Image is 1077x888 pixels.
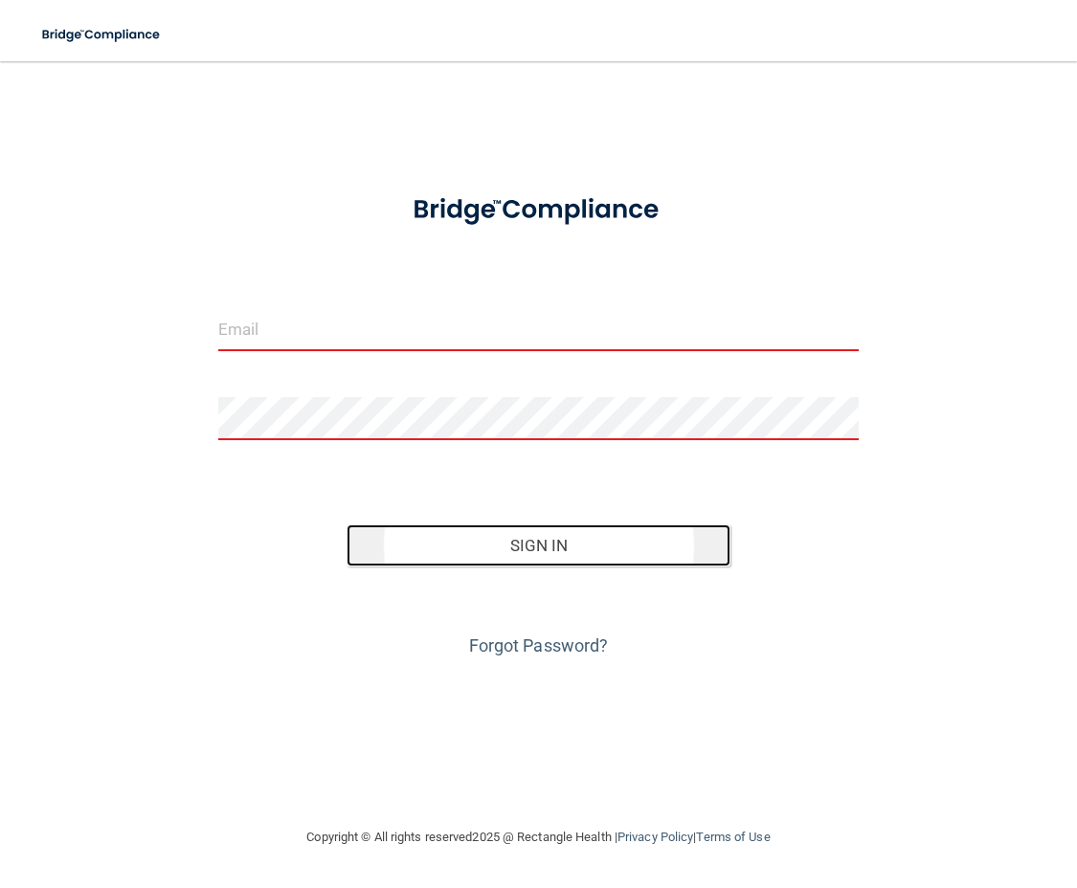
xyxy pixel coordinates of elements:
img: bridge_compliance_login_screen.278c3ca4.svg [386,176,691,244]
img: bridge_compliance_login_screen.278c3ca4.svg [29,15,175,55]
input: Email [218,308,859,351]
a: Privacy Policy [617,830,693,844]
div: Copyright © All rights reserved 2025 @ Rectangle Health | | [190,807,888,868]
iframe: Drift Widget Chat Controller [746,752,1054,829]
a: Terms of Use [696,830,770,844]
a: Forgot Password? [469,635,609,655]
button: Sign In [347,524,730,566]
